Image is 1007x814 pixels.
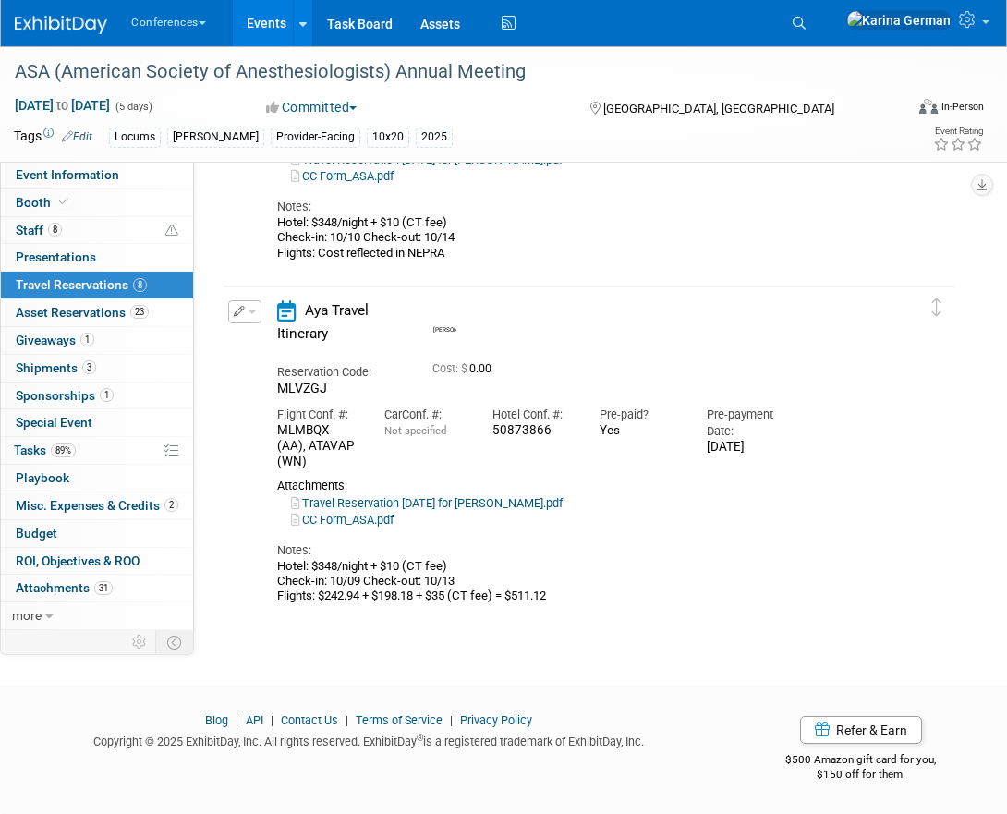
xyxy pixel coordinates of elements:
span: Special Event [16,415,92,430]
td: Tags [14,127,92,148]
a: Sponsorships1 [1,383,193,409]
a: Asset Reservations23 [1,299,193,326]
span: [GEOGRAPHIC_DATA], [GEOGRAPHIC_DATA] [603,102,834,115]
a: Blog [205,713,228,727]
i: Aya Travel Itinerary [277,300,296,322]
span: 23 [130,305,149,319]
span: 31 [94,581,113,595]
div: $500 Amazon gift card for you, [752,740,970,783]
span: Giveaways [16,333,94,347]
a: Booth [1,189,193,216]
i: Booth reservation complete [59,197,68,207]
div: Flight Conf. #: [277,407,357,423]
span: to [54,98,71,113]
a: Budget [1,520,193,547]
div: Pre-paid? [600,407,679,423]
a: Misc. Expenses & Credits2 [1,492,193,519]
span: 8 [48,223,62,237]
img: Karina German [846,10,952,30]
button: Committed [260,98,364,116]
span: Event Information [16,167,119,182]
div: $150 off for them. [752,767,970,783]
a: Travel Reservation [DATE] for [PERSON_NAME].pdf [291,496,563,510]
span: [DATE] [707,440,745,454]
i: Click and drag to move item [932,298,941,317]
a: CC Form_ASA.pdf [291,169,394,183]
div: In-Person [940,100,984,114]
a: Staff8 [1,217,193,244]
span: [DATE] [DATE] [14,97,111,114]
span: 2 [164,498,178,512]
a: Shipments3 [1,355,193,382]
div: Copyright © 2025 ExhibitDay, Inc. All rights reserved. ExhibitDay is a registered trademark of Ex... [14,729,724,750]
a: CC Form_ASA.pdf [291,513,394,527]
img: ExhibitDay [15,16,107,34]
a: Contact Us [281,713,338,727]
a: API [246,713,263,727]
span: Asset Reservations [16,305,149,320]
a: Tasks89% [1,437,193,464]
img: Mel Liwanag [433,298,459,323]
div: Provider-Facing [271,128,360,147]
a: Giveaways1 [1,327,193,354]
a: Special Event [1,409,193,436]
a: Playbook [1,465,193,492]
div: ASA (American Society of Anesthesiologists) Annual Meeting [8,55,888,89]
span: 0.00 [432,362,499,375]
span: 1 [80,333,94,346]
div: Locums [109,128,161,147]
span: Misc. Expenses & Credits [16,498,178,513]
div: 50873866 [492,423,572,439]
div: Event Format [834,96,985,124]
a: Terms of Service [356,713,443,727]
span: Travel Reservations [16,277,147,292]
span: Booth [16,195,72,210]
span: | [266,713,278,727]
span: | [341,713,353,727]
span: more [12,608,42,623]
span: Aya Travel Itinerary [277,302,369,342]
a: Attachments31 [1,575,193,601]
sup: ® [417,733,423,743]
div: Hotel: $348/night + $10 (CT fee) Check-in: 10/10 Check-out: 10/14 Flights: Cost reflected in NEPRA [277,215,894,261]
a: Presentations [1,244,193,271]
span: 8 [133,278,147,292]
span: 1 [100,388,114,402]
div: Hotel: $348/night + $10 (CT fee) Check-in: 10/09 Check-out: 10/13 Flights: $242.94 + $198.18 + $3... [277,559,894,604]
div: MLMBQX (AA), ATAVAP (WN) [277,423,357,469]
span: Staff [16,223,62,237]
div: 10x20 [367,128,409,147]
a: Travel Reservations8 [1,272,193,298]
div: 2025 [416,128,453,147]
a: Refer & Earn [800,716,922,744]
span: Budget [16,526,57,541]
a: Event Information [1,162,193,188]
div: Car Conf. #: [384,407,464,423]
span: | [231,713,243,727]
a: Edit [62,130,92,143]
span: Tasks [14,443,76,457]
span: Presentations [16,249,96,264]
img: Format-Inperson.png [919,99,938,114]
span: Attachments [16,580,113,595]
div: Notes: [277,199,894,215]
span: 3 [82,360,96,374]
div: Reservation Code: [277,364,405,381]
div: Hotel Conf. #: [492,407,572,423]
span: Cost: $ [432,362,469,375]
div: Mel Liwanag [433,323,456,334]
div: Event Rating [933,127,983,136]
span: Potential Scheduling Conflict -- at least one attendee is tagged in another overlapping event. [165,223,178,239]
div: Attachments: [277,479,894,493]
td: Personalize Event Tab Strip [124,630,156,654]
span: Not specified [384,424,446,437]
a: more [1,602,193,629]
td: Toggle Event Tabs [156,630,194,654]
span: Playbook [16,470,69,485]
div: Mel Liwanag [429,298,461,334]
span: Yes [600,423,620,437]
a: ROI, Objectives & ROO [1,548,193,575]
span: 89% [51,443,76,457]
span: Shipments [16,360,96,375]
span: (5 days) [114,101,152,113]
